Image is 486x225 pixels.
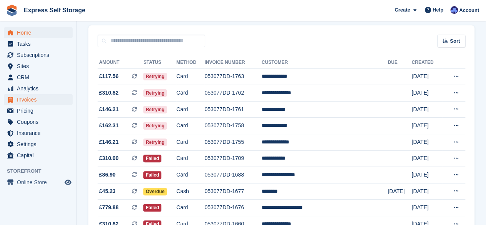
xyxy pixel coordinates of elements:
span: Capital [17,150,63,161]
td: 053077DD-1762 [204,85,262,102]
span: Pricing [17,105,63,116]
span: Retrying [143,138,167,146]
a: menu [4,61,73,72]
span: £45.23 [99,187,116,195]
a: menu [4,150,73,161]
span: Coupons [17,117,63,127]
td: [DATE] [411,183,443,200]
td: Card [176,150,204,167]
td: 053077DD-1676 [204,200,262,216]
td: 053077DD-1709 [204,150,262,167]
td: [DATE] [411,167,443,183]
td: [DATE] [411,68,443,85]
span: Tasks [17,38,63,49]
a: menu [4,128,73,138]
span: £117.56 [99,72,119,80]
a: menu [4,177,73,188]
a: Express Self Storage [21,4,88,17]
span: Failed [143,171,161,179]
span: Account [459,7,479,14]
td: [DATE] [388,183,411,200]
span: Failed [143,204,161,212]
td: [DATE] [411,101,443,118]
span: Overdue [143,188,167,195]
a: menu [4,38,73,49]
span: Retrying [143,106,167,113]
span: Help [433,6,443,14]
td: Cash [176,183,204,200]
th: Invoice Number [204,57,262,69]
td: [DATE] [411,85,443,102]
span: Sites [17,61,63,72]
td: Card [176,167,204,183]
td: 053077DD-1755 [204,134,262,151]
td: Card [176,118,204,134]
td: [DATE] [411,134,443,151]
th: Method [176,57,204,69]
span: £146.21 [99,105,119,113]
span: Home [17,27,63,38]
td: Card [176,101,204,118]
span: £310.00 [99,154,119,162]
span: Insurance [17,128,63,138]
a: menu [4,83,73,94]
span: Online Store [17,177,63,188]
td: 053077DD-1677 [204,183,262,200]
td: 053077DD-1758 [204,118,262,134]
td: Card [176,134,204,151]
a: menu [4,72,73,83]
td: [DATE] [411,118,443,134]
td: Card [176,85,204,102]
th: Created [411,57,443,69]
span: £146.21 [99,138,119,146]
a: menu [4,105,73,116]
span: Create [395,6,410,14]
span: CRM [17,72,63,83]
span: Storefront [7,167,76,175]
td: Card [176,200,204,216]
a: menu [4,94,73,105]
span: Subscriptions [17,50,63,60]
span: £779.88 [99,203,119,212]
td: 053077DD-1761 [204,101,262,118]
a: menu [4,27,73,38]
td: Card [176,68,204,85]
span: Analytics [17,83,63,94]
td: [DATE] [411,150,443,167]
img: stora-icon-8386f47178a22dfd0bd8f6a31ec36ba5ce8667c1dd55bd0f319d3a0aa187defe.svg [6,5,18,16]
span: Settings [17,139,63,150]
a: Preview store [63,178,73,187]
img: Vahnika Batchu [450,6,458,14]
span: Retrying [143,73,167,80]
span: Retrying [143,89,167,97]
a: menu [4,117,73,127]
th: Amount [98,57,143,69]
th: Status [143,57,176,69]
td: 053077DD-1688 [204,167,262,183]
span: Failed [143,155,161,162]
span: Sort [450,37,460,45]
span: £86.90 [99,171,116,179]
th: Customer [262,57,388,69]
span: £310.82 [99,89,119,97]
span: £162.31 [99,122,119,130]
span: Invoices [17,94,63,105]
td: [DATE] [411,200,443,216]
a: menu [4,50,73,60]
a: menu [4,139,73,150]
td: 053077DD-1763 [204,68,262,85]
th: Due [388,57,411,69]
span: Retrying [143,122,167,130]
